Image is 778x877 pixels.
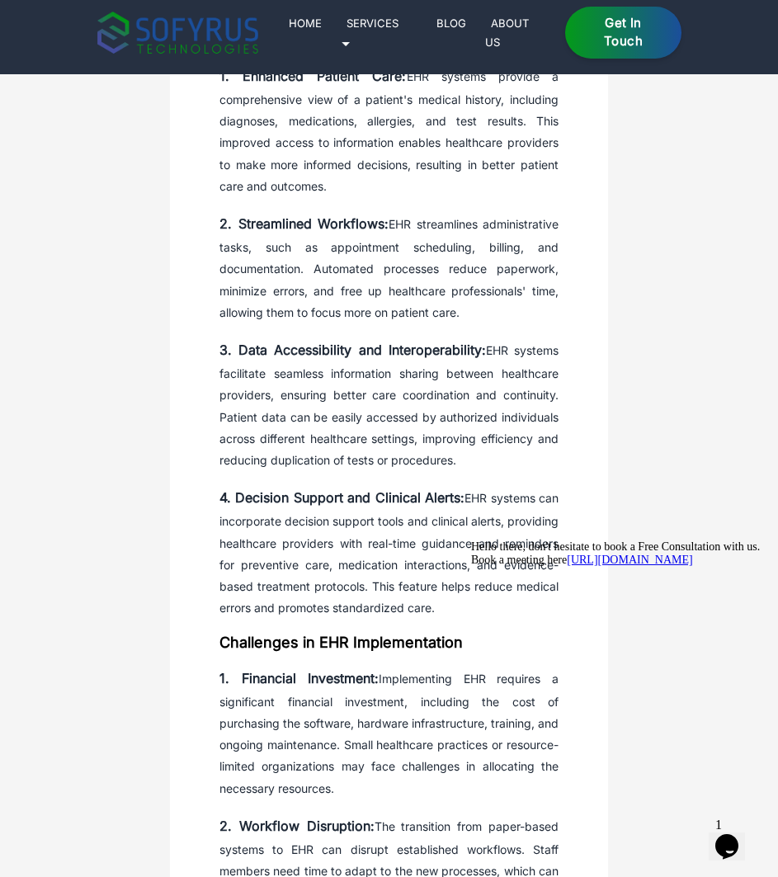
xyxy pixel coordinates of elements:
[219,633,559,653] h2: Challenges in EHR Implementation
[464,534,761,803] iframe: chat widget
[219,63,559,197] p: EHR systems provide a comprehensive view of a patient's medical history, including diagnoses, med...
[709,811,761,860] iframe: chat widget
[485,13,530,51] a: About Us
[219,337,559,471] p: EHR systems facilitate seamless information sharing between healthcare providers, ensuring better...
[7,7,304,33] div: Hello there, don't hesitate to book a Free Consultation with us.Book a meeting here[URL][DOMAIN_N...
[219,665,559,799] p: Implementing EHR requires a significant financial investment, including the cost of purchasing th...
[219,818,375,834] strong: 2. Workflow Disruption:
[565,7,681,59] a: Get in Touch
[219,210,559,323] p: EHR streamlines administrative tasks, such as appointment scheduling, billing, and documentation....
[219,484,559,619] p: EHR systems can incorporate decision support tools and clinical alerts, providing healthcare prov...
[97,12,258,54] img: sofyrus
[219,489,464,506] strong: 4. Decision Support and Clinical Alerts:
[219,670,379,686] strong: 1. Financial Investment:
[283,13,328,33] a: Home
[219,215,389,232] strong: 2. Streamlined Workflows:
[7,7,295,32] span: Hello there, don't hesitate to book a Free Consultation with us. Book a meeting here
[219,342,486,358] strong: 3. Data Accessibility and Interoperability:
[102,20,228,32] a: [URL][DOMAIN_NAME]
[341,13,399,51] a: Services 🞃
[431,13,473,33] a: Blog
[219,68,407,84] strong: 1. Enhanced Patient Care:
